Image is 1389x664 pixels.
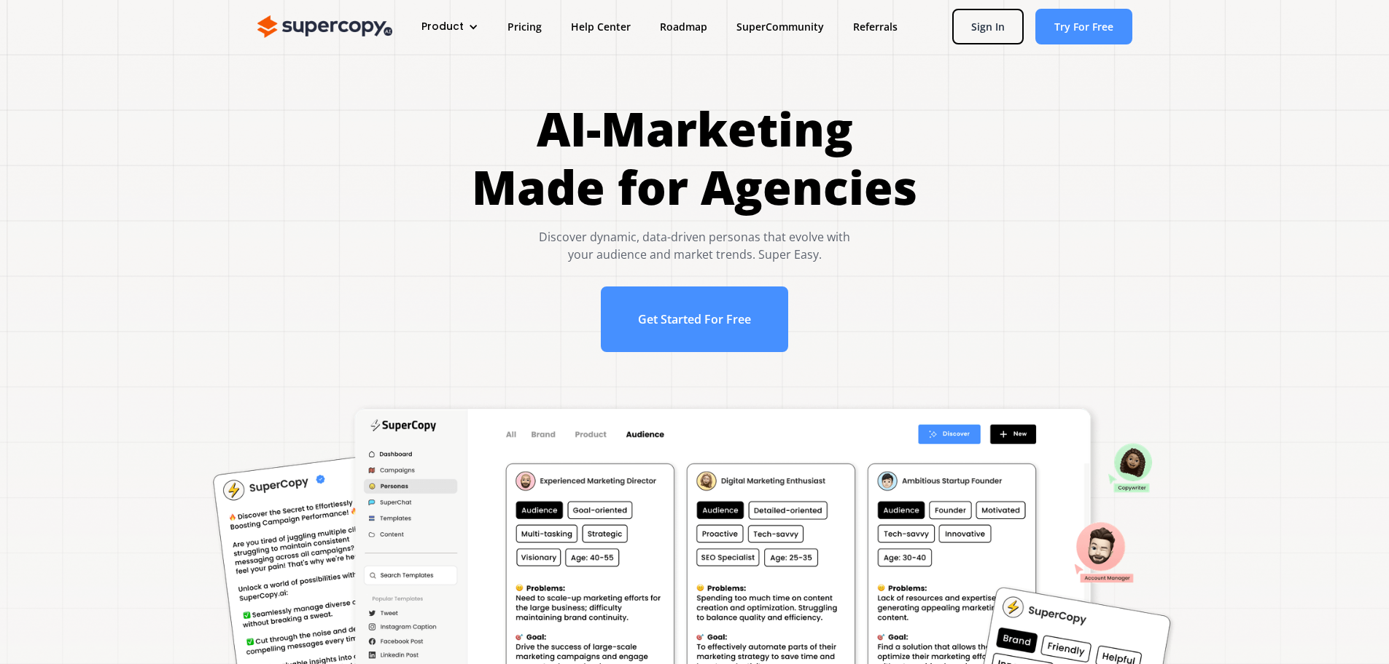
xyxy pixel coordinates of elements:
a: Referrals [839,13,912,40]
div: Discover dynamic, data-driven personas that evolve with your audience and market trends. Super Easy. [472,228,917,263]
a: Help Center [556,13,645,40]
a: Sign In [952,9,1024,44]
a: Pricing [493,13,556,40]
div: Product [421,19,464,34]
a: Get Started For Free [601,286,788,352]
h1: AI-Marketing Made for Agencies [472,100,917,216]
a: Try For Free [1035,9,1132,44]
a: Roadmap [645,13,722,40]
a: SuperCommunity [722,13,839,40]
div: Product [407,13,493,40]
